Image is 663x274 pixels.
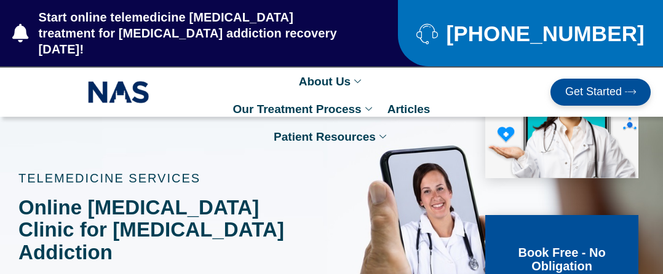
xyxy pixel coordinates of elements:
[12,9,349,57] a: Start online telemedicine [MEDICAL_DATA] treatment for [MEDICAL_DATA] addiction recovery [DATE]!
[550,79,651,106] a: Get Started
[565,86,622,98] span: Get Started
[18,172,300,184] p: TELEMEDICINE SERVICES
[227,95,381,123] a: Our Treatment Process
[18,197,300,264] h1: Online [MEDICAL_DATA] Clinic for [MEDICAL_DATA] Addiction
[416,23,632,44] a: [PHONE_NUMBER]
[443,26,645,41] span: [PHONE_NUMBER]
[381,95,437,123] a: Articles
[268,123,395,151] a: Patient Resources
[293,68,370,95] a: About Us
[36,9,349,57] span: Start online telemedicine [MEDICAL_DATA] treatment for [MEDICAL_DATA] addiction recovery [DATE]!
[88,78,149,106] img: NAS_email_signature-removebg-preview.png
